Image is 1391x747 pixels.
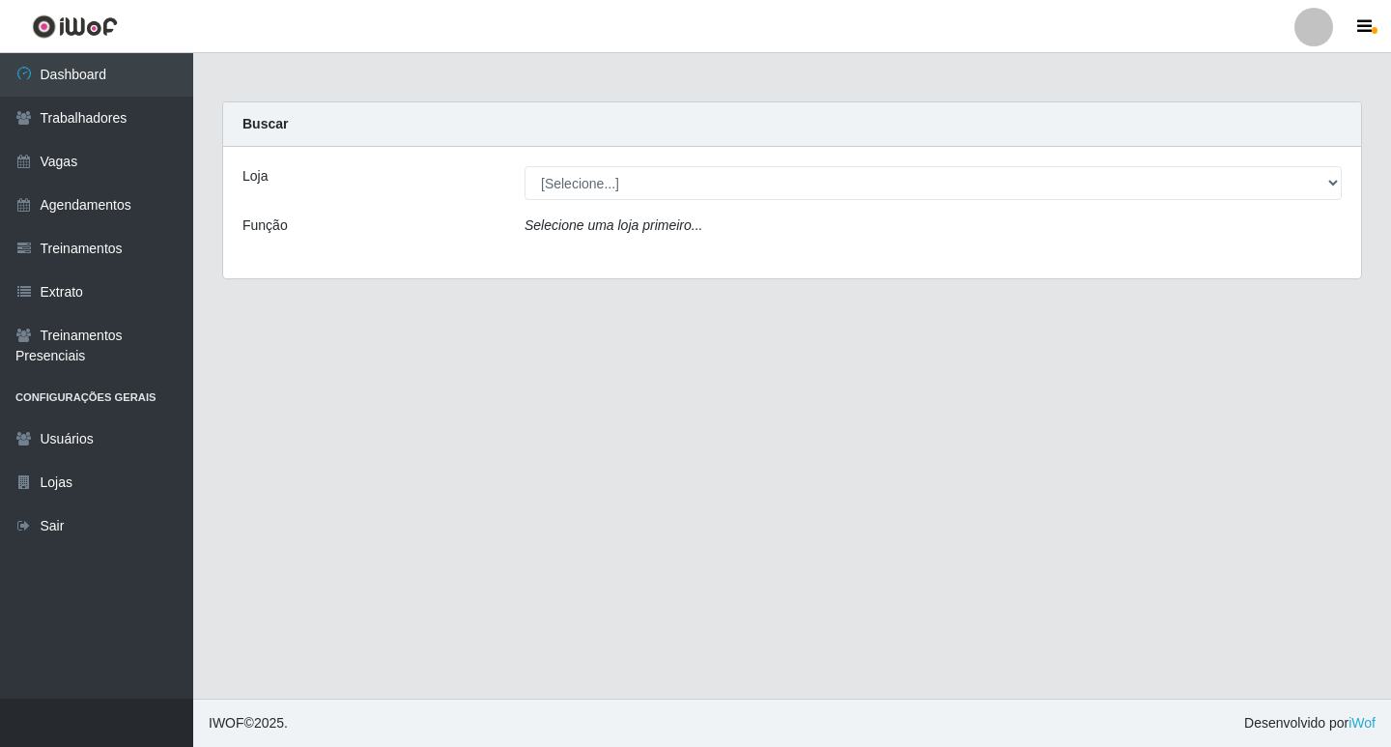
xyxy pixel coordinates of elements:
a: iWof [1348,715,1376,731]
span: IWOF [209,715,244,731]
label: Loja [242,166,268,187]
label: Função [242,215,288,236]
img: CoreUI Logo [32,14,118,39]
strong: Buscar [242,116,288,131]
span: Desenvolvido por [1244,713,1376,733]
span: © 2025 . [209,713,288,733]
i: Selecione uma loja primeiro... [525,217,702,233]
